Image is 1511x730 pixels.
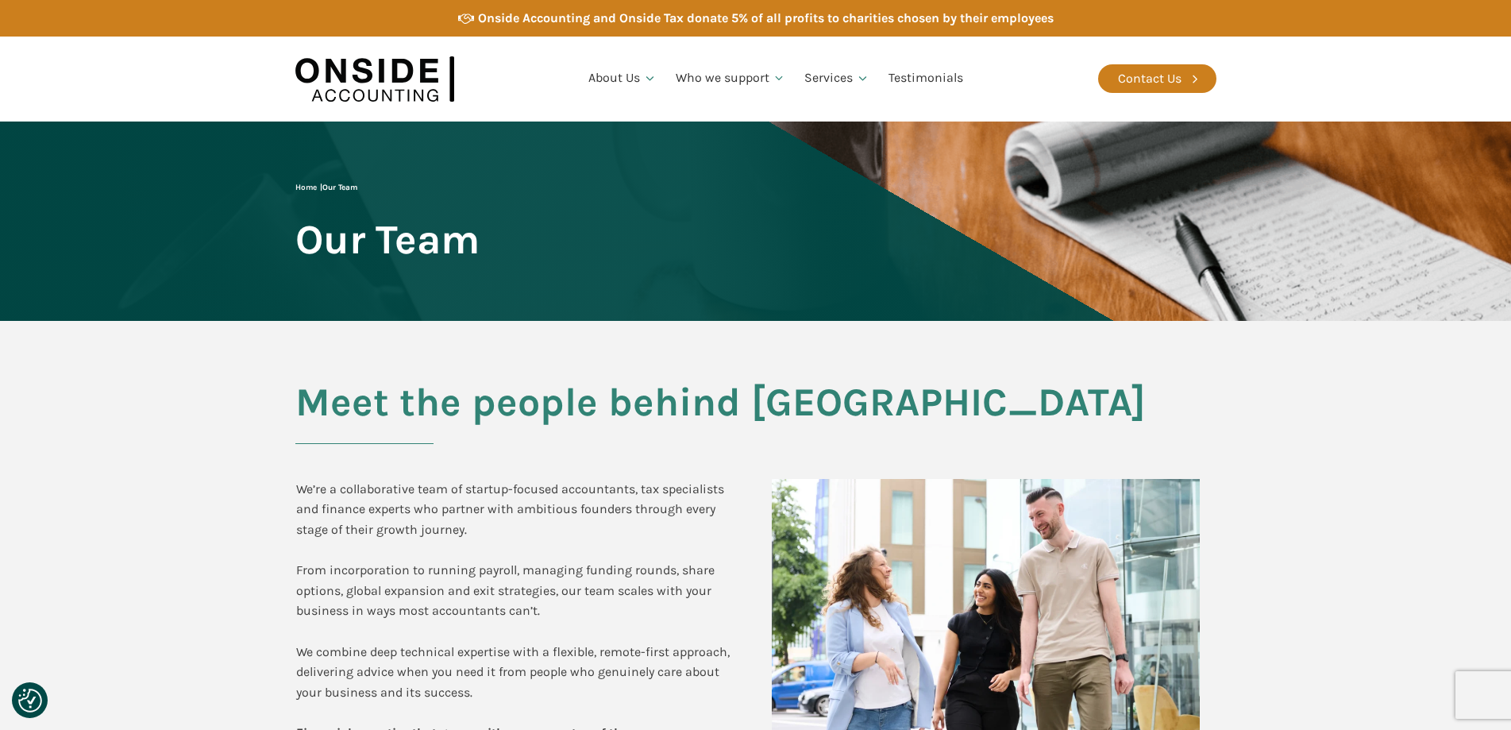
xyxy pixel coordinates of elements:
[295,48,454,110] img: Onside Accounting
[478,8,1054,29] div: Onside Accounting and Onside Tax donate 5% of all profits to charities chosen by their employees
[295,380,1216,444] h2: Meet the people behind [GEOGRAPHIC_DATA]
[666,52,796,106] a: Who we support
[18,689,42,713] img: Revisit consent button
[795,52,879,106] a: Services
[1118,68,1181,89] div: Contact Us
[295,218,480,261] span: Our Team
[18,689,42,713] button: Consent Preferences
[295,183,317,192] a: Home
[1098,64,1216,93] a: Contact Us
[879,52,973,106] a: Testimonials
[295,183,357,192] span: |
[322,183,357,192] span: Our Team
[579,52,666,106] a: About Us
